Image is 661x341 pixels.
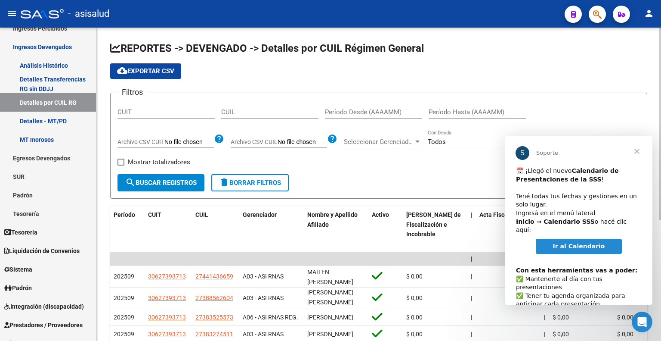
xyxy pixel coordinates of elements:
[467,206,476,253] datatable-header-cell: |
[195,331,233,338] span: 27383274511
[372,211,389,218] span: Activo
[117,67,174,75] span: Exportar CSV
[4,265,32,274] span: Sistema
[239,206,304,253] datatable-header-cell: Gerenciador
[148,211,161,218] span: CUIT
[505,136,652,305] iframe: Intercom live chat mensaje
[114,273,134,280] span: 202509
[7,8,17,19] mat-icon: menu
[219,179,281,187] span: Borrar Filtros
[4,228,37,237] span: Tesorería
[117,66,127,76] mat-icon: cloud_download
[471,211,473,218] span: |
[471,331,472,338] span: |
[617,331,633,338] span: $ 0,00
[243,211,277,218] span: Gerenciador
[544,331,545,338] span: |
[117,174,204,191] button: Buscar Registros
[304,206,368,253] datatable-header-cell: Nombre y Apellido Afiliado
[632,312,652,332] iframe: Intercom live chat
[195,273,233,280] span: 27441436659
[114,331,134,338] span: 202509
[406,211,461,238] span: [PERSON_NAME] de Fiscalización e Incobrable
[471,273,472,280] span: |
[11,122,136,232] div: ​✅ Mantenerte al día con tus presentaciones ✅ Tener tu agenda organizada para anticipar cada pres...
[4,246,80,256] span: Liquidación de Convenios
[219,177,229,188] mat-icon: delete
[110,206,145,253] datatable-header-cell: Período
[406,331,423,338] span: $ 0,00
[406,314,423,321] span: $ 0,00
[307,331,353,338] span: [PERSON_NAME]
[211,174,289,191] button: Borrar Filtros
[195,294,233,301] span: 27388562604
[125,177,136,188] mat-icon: search
[544,314,545,321] span: |
[114,211,135,218] span: Período
[406,273,423,280] span: $ 0,00
[327,134,337,144] mat-icon: help
[110,42,424,54] span: REPORTES -> DEVENGADO -> Detalles por CUIL Régimen General
[368,206,403,253] datatable-header-cell: Activo
[553,331,569,338] span: $ 0,00
[617,314,633,321] span: $ 0,00
[195,211,208,218] span: CUIL
[164,138,214,146] input: Archivo CSV CUIT
[243,273,284,280] span: A03 - ASI RNAS
[476,206,541,253] datatable-header-cell: Acta Fiscalización
[110,63,181,79] button: Exportar CSV
[479,211,529,218] span: Acta Fiscalización
[553,314,569,321] span: $ 0,00
[278,138,327,146] input: Archivo CSV CUIL
[148,314,186,321] span: 30627393713
[11,131,132,138] b: Con esta herramientas vas a poder:
[148,294,186,301] span: 30627393713
[231,138,278,145] span: Archivo CSV CUIL
[4,283,32,293] span: Padrón
[192,206,239,253] datatable-header-cell: CUIL
[243,314,298,321] span: A06 - ASI RNAS REG.
[117,86,147,98] h3: Filtros
[307,211,358,228] span: Nombre y Apellido Afiliado
[4,302,84,311] span: Integración (discapacidad)
[114,294,134,301] span: 202509
[145,206,192,253] datatable-header-cell: CUIT
[307,269,353,285] span: MAITEN [PERSON_NAME]
[114,314,134,321] span: 202509
[214,134,224,144] mat-icon: help
[128,157,190,167] span: Mostrar totalizadores
[344,138,414,146] span: Seleccionar Gerenciador
[403,206,467,253] datatable-header-cell: Deuda Bruta Neto de Fiscalización e Incobrable
[644,8,654,19] mat-icon: person
[148,331,186,338] span: 30627393713
[428,138,446,146] span: Todos
[68,4,109,23] span: - asisalud
[471,294,472,301] span: |
[307,289,353,306] span: [PERSON_NAME] [PERSON_NAME]
[4,320,83,330] span: Prestadores / Proveedores
[243,331,284,338] span: A03 - ASI RNAS
[117,138,164,145] span: Archivo CSV CUIT
[125,179,197,187] span: Buscar Registros
[406,294,423,301] span: $ 0,00
[471,314,472,321] span: |
[307,314,353,321] span: [PERSON_NAME]
[471,255,473,262] span: |
[195,314,233,321] span: 27383525573
[243,294,284,301] span: A03 - ASI RNAS
[148,273,186,280] span: 30627393713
